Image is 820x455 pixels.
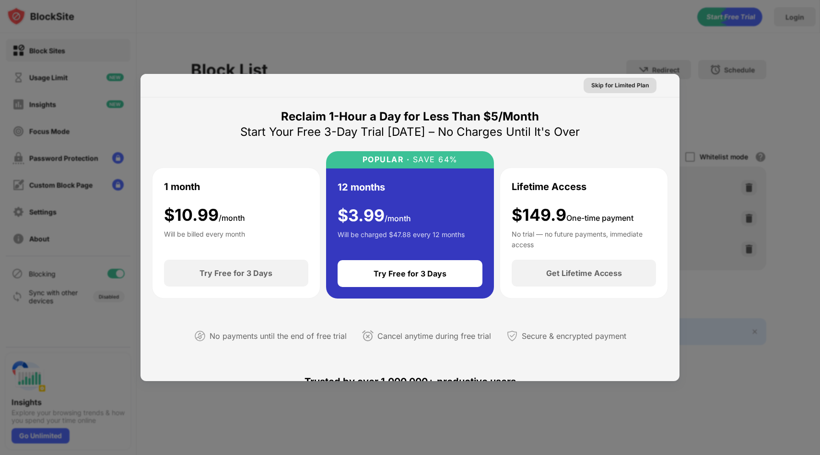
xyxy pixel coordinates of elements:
[374,269,446,278] div: Try Free for 3 Days
[338,206,411,226] div: $ 3.99
[164,205,245,225] div: $ 10.99
[377,329,491,343] div: Cancel anytime during free trial
[219,213,245,223] span: /month
[363,155,410,164] div: POPULAR ·
[506,330,518,342] img: secured-payment
[512,180,586,194] div: Lifetime Access
[512,229,656,248] div: No trial — no future payments, immediate access
[240,124,580,140] div: Start Your Free 3-Day Trial [DATE] – No Charges Until It's Over
[338,180,385,194] div: 12 months
[385,214,411,223] span: /month
[410,155,458,164] div: SAVE 64%
[281,109,539,124] div: Reclaim 1-Hour a Day for Less Than $5/Month
[194,330,206,342] img: not-paying
[164,229,245,248] div: Will be billed every month
[591,81,649,90] div: Skip for Limited Plan
[199,268,272,278] div: Try Free for 3 Days
[546,268,622,278] div: Get Lifetime Access
[164,180,200,194] div: 1 month
[566,213,633,223] span: One-time payment
[362,330,374,342] img: cancel-anytime
[522,329,626,343] div: Secure & encrypted payment
[152,359,668,405] div: Trusted by over 1,000,000+ productive users
[210,329,347,343] div: No payments until the end of free trial
[512,205,633,225] div: $149.9
[338,229,465,249] div: Will be charged $47.88 every 12 months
